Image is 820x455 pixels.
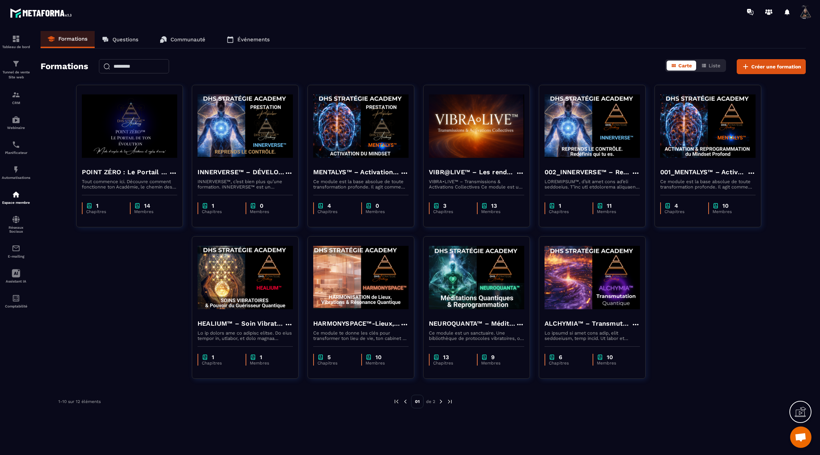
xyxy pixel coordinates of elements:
p: Comptabilité [2,304,30,308]
p: Chapitres [317,361,354,366]
img: formation-background [660,91,756,162]
p: Membres [481,361,517,366]
img: chapter [86,202,93,209]
img: chapter [366,202,372,209]
img: next [438,398,444,405]
img: chapter [134,202,141,209]
img: chapter [481,202,488,209]
a: formation-backgroundMENTALYS™ – Activation du MindsetCe module est la base absolue de toute trans... [307,85,423,236]
a: Communauté [153,31,212,48]
a: Assistant IA [2,264,30,289]
img: chapter [597,354,603,361]
p: 5 [327,354,331,361]
img: logo [10,6,74,20]
p: Membres [366,361,401,366]
p: 4 [674,202,678,209]
a: social-networksocial-networkRéseaux Sociaux [2,210,30,239]
img: automations [12,165,20,174]
button: Liste [697,61,725,71]
p: Réseaux Sociaux [2,226,30,233]
p: Questions [112,36,138,43]
p: LOREMIPSUM™, d’sit amet cons ad’eli seddoeius. T’inc utl etdolorema aliquaeni ad minimveniamqui n... [545,179,640,190]
p: Tableau de bord [2,45,30,49]
img: prev [402,398,409,405]
p: Membres [134,209,170,214]
p: 10 [375,354,382,361]
p: Membres [597,361,633,366]
img: chapter [202,202,208,209]
p: Membres [597,209,633,214]
a: formation-backgroundHARMONYSPACE™-Lieux, Vibrations & Résonance QuantiqueCe module te donne les ... [307,236,423,388]
img: chapter [549,354,555,361]
p: 13 [443,354,449,361]
p: Chapitres [433,361,470,366]
img: social-network [12,215,20,224]
h4: ALCHYMIA™ – Transmutation Quantique [545,319,631,329]
a: automationsautomationsAutomatisations [2,160,30,185]
img: chapter [664,202,671,209]
a: Questions [95,31,146,48]
img: chapter [317,354,324,361]
span: Créer une formation [751,63,801,70]
img: formation-background [82,91,177,162]
p: Ce module est la base absolue de toute transformation profonde. Il agit comme une activation du n... [313,179,409,190]
div: Ouvrir le chat [790,426,811,448]
a: formation-background002_INNERVERSE™ – Reprogrammation Quantique & Activation du Soi RéelLOREMIPSU... [539,85,655,236]
p: CRM [2,101,30,105]
p: Formations [58,36,88,42]
a: emailemailE-mailing [2,239,30,264]
img: formation-background [429,91,524,162]
span: Liste [709,63,720,68]
a: Événements [220,31,277,48]
p: Chapitres [86,209,123,214]
h4: HEALIUM™ – Soin Vibratoire & Pouvoir du Guérisseur Quantique [198,319,284,329]
img: formation [12,91,20,99]
p: 13 [491,202,497,209]
img: chapter [549,202,555,209]
img: formation [12,60,20,68]
p: Webinaire [2,126,30,130]
h2: Formations [41,59,88,74]
img: chapter [250,202,256,209]
p: Espace membre [2,201,30,205]
p: 1 [559,202,561,209]
p: Lo ip dolors ame co adipisc elitse. Do eius tempor in, utlabor, et dolo magnaa enimadmin veniamqu... [198,330,293,341]
a: Formations [41,31,95,48]
p: 4 [327,202,331,209]
p: Ce module te donne les clés pour transformer ton lieu de vie, ton cabinet ou ton entreprise en un... [313,330,409,341]
p: VIBRA•LIVE™ – Transmissions & Activations Collectives Ce module est un espace vivant. [PERSON_NAM... [429,179,524,190]
img: formation [12,35,20,43]
img: chapter [597,202,603,209]
p: 0 [375,202,379,209]
img: formation-background [313,91,409,162]
p: Ce module est un sanctuaire. Une bibliothèque de protocoles vibratoires, où chaque méditation agi... [429,330,524,341]
a: formation-backgroundNEUROQUANTA™ – Méditations Quantiques de ReprogrammationCe module est un sanc... [423,236,539,388]
p: Ce module est la base absolue de toute transformation profonde. Il agit comme une activation du n... [660,179,756,190]
a: schedulerschedulerPlanificateur [2,135,30,160]
p: 1 [96,202,99,209]
p: Lo ipsumd si amet cons adip, elit seddoeiusm, temp incid. Ut labor et dolore mag aliquaenimad mi ... [545,330,640,341]
p: 0 [260,202,263,209]
p: Membres [250,209,286,214]
a: accountantaccountantComptabilité [2,289,30,314]
img: chapter [713,202,719,209]
p: 10 [722,202,729,209]
p: Automatisations [2,176,30,180]
img: chapter [433,354,440,361]
p: Membres [713,209,748,214]
p: Tunnel de vente Site web [2,70,30,80]
h4: HARMONYSPACE™-Lieux, Vibrations & Résonance Quantique [313,319,400,329]
p: 1 [212,354,214,361]
a: formation-backgroundALCHYMIA™ – Transmutation QuantiqueLo ipsumd si amet cons adip, elit seddoeiu... [539,236,655,388]
p: Membres [481,209,517,214]
p: 6 [559,354,562,361]
p: Communauté [170,36,205,43]
img: formation-background [545,242,640,313]
p: Chapitres [549,209,585,214]
p: Chapitres [664,209,701,214]
a: automationsautomationsWebinaire [2,110,30,135]
img: scheduler [12,140,20,149]
button: Créer une formation [737,59,806,74]
h4: NEUROQUANTA™ – Méditations Quantiques de Reprogrammation [429,319,516,329]
a: formationformationCRM [2,85,30,110]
